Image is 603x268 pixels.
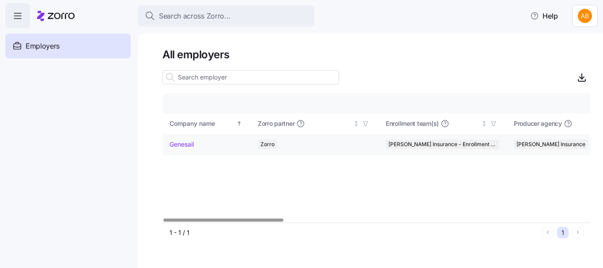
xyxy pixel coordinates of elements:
[162,70,339,84] input: Search employer
[26,41,60,52] span: Employers
[388,140,497,149] span: [PERSON_NAME] Insurance - Enrollment Team
[170,119,235,128] div: Company name
[258,119,294,128] span: Zorro partner
[236,121,242,127] div: Sorted ascending
[353,121,359,127] div: Not sorted
[386,119,439,128] span: Enrollment team(s)
[523,7,565,25] button: Help
[162,48,591,61] h1: All employers
[481,121,487,127] div: Not sorted
[5,34,131,58] a: Employers
[572,227,584,238] button: Next page
[530,11,558,21] span: Help
[138,5,314,26] button: Search across Zorro...
[170,228,539,237] div: 1 - 1 / 1
[251,113,379,134] th: Zorro partnerNot sorted
[542,227,554,238] button: Previous page
[514,119,562,128] span: Producer agency
[516,140,585,149] span: [PERSON_NAME] Insurance
[557,227,569,238] button: 1
[170,140,194,149] a: Genesail
[159,11,230,22] span: Search across Zorro...
[379,113,507,134] th: Enrollment team(s)Not sorted
[260,140,275,149] span: Zorro
[162,113,251,134] th: Company nameSorted ascending
[578,9,592,23] img: 42a6513890f28a9d591cc60790ab6045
